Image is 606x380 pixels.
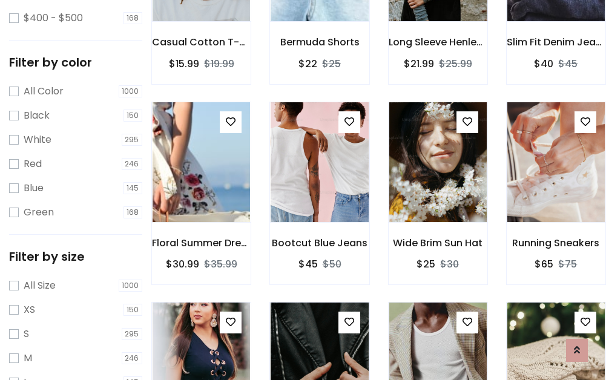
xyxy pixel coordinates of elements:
h6: Slim Fit Denim Jeans [507,36,605,48]
span: 150 [124,110,143,122]
label: Black [24,108,50,123]
del: $75 [558,257,577,271]
h6: Bermuda Shorts [270,36,369,48]
del: $50 [323,257,341,271]
h6: $30.99 [166,258,199,270]
label: S [24,327,29,341]
label: Blue [24,181,44,195]
h6: $15.99 [169,58,199,70]
h5: Filter by color [9,55,142,70]
del: $25.99 [439,57,472,71]
label: All Size [24,278,56,293]
label: $400 - $500 [24,11,83,25]
h6: Wide Brim Sun Hat [389,237,487,249]
h6: $65 [535,258,553,270]
h6: Casual Cotton T-Shirt [152,36,251,48]
h6: $22 [298,58,317,70]
label: White [24,133,51,147]
h6: $40 [534,58,553,70]
h6: Running Sneakers [507,237,605,249]
span: 295 [122,134,143,146]
label: All Color [24,84,64,99]
del: $30 [440,257,459,271]
span: 246 [122,352,143,364]
del: $25 [322,57,341,71]
label: XS [24,303,35,317]
span: 1000 [119,85,143,97]
label: M [24,351,32,365]
span: 150 [124,304,143,316]
span: 1000 [119,280,143,292]
span: 295 [122,328,143,340]
span: 168 [124,206,143,218]
label: Red [24,157,42,171]
h6: Bootcut Blue Jeans [270,237,369,249]
h5: Filter by size [9,249,142,264]
h6: Floral Summer Dress [152,237,251,249]
h6: $25 [417,258,435,270]
span: 168 [124,12,143,24]
label: Green [24,205,54,220]
h6: $45 [298,258,318,270]
h6: $21.99 [404,58,434,70]
del: $45 [558,57,578,71]
del: $35.99 [204,257,237,271]
del: $19.99 [204,57,234,71]
span: 145 [124,182,143,194]
h6: Long Sleeve Henley T-Shirt [389,36,487,48]
span: 246 [122,158,143,170]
